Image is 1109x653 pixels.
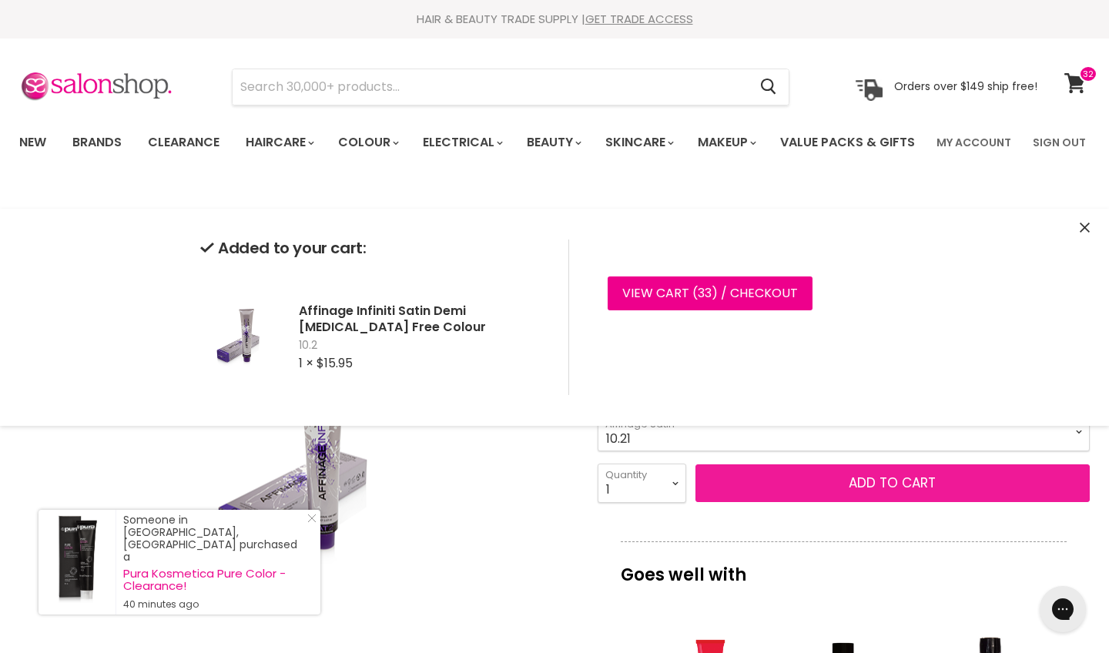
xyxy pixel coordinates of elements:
[61,126,133,159] a: Brands
[299,303,544,335] h2: Affinage Infiniti Satin Demi [MEDICAL_DATA] Free Colour
[698,284,712,302] span: 33
[594,126,683,159] a: Skincare
[123,568,305,592] a: Pura Kosmetica Pure Color - Clearance!
[1032,581,1094,638] iframe: Gorgias live chat messenger
[39,510,116,614] a: Visit product page
[307,514,317,523] svg: Close Icon
[585,11,693,27] a: GET TRADE ACCESS
[515,126,591,159] a: Beauty
[411,126,512,159] a: Electrical
[769,126,926,159] a: Value Packs & Gifts
[927,126,1020,159] a: My Account
[894,79,1037,93] p: Orders over $149 ship free!
[317,354,353,372] span: $15.95
[299,338,544,353] span: 10.2
[695,464,1090,503] button: Add to cart
[200,239,544,257] h2: Added to your cart:
[200,279,277,395] img: Affinage Infiniti Satin Demi Ammonia Free Colour
[136,126,231,159] a: Clearance
[608,276,812,310] a: View cart (33) / Checkout
[233,69,748,105] input: Search
[234,126,323,159] a: Haircare
[621,541,1067,592] p: Goes well with
[232,69,789,105] form: Product
[8,126,58,159] a: New
[299,354,313,372] span: 1 ×
[123,514,305,611] div: Someone in [GEOGRAPHIC_DATA], [GEOGRAPHIC_DATA] purchased a
[123,598,305,611] small: 40 minutes ago
[1024,126,1095,159] a: Sign Out
[301,514,317,529] a: Close Notification
[8,120,927,165] ul: Main menu
[327,126,408,159] a: Colour
[1080,220,1090,236] button: Close
[748,69,789,105] button: Search
[598,464,686,502] select: Quantity
[686,126,766,159] a: Makeup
